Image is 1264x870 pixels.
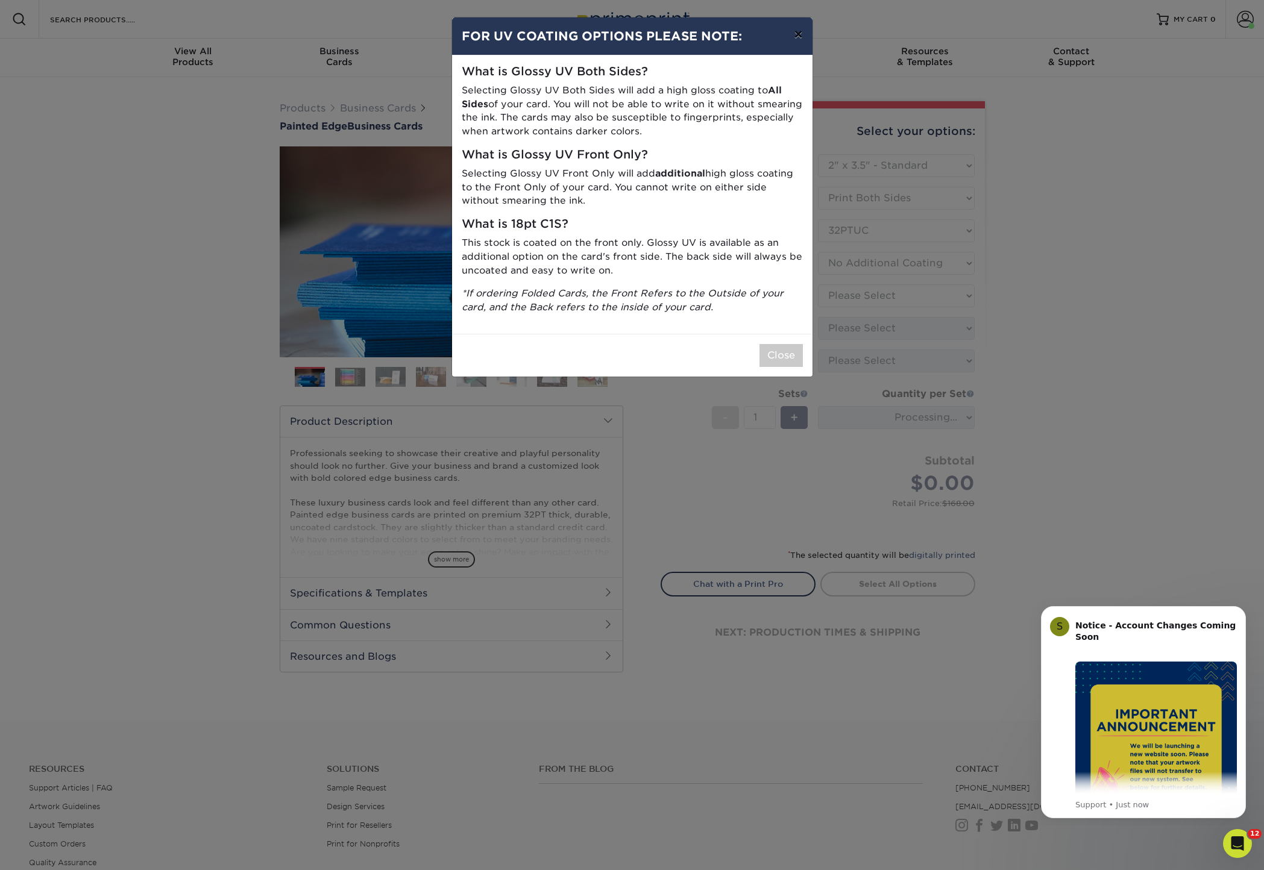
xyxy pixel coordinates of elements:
span: 12 [1248,829,1262,839]
button: Close [759,344,803,367]
p: This stock is coated on the front only. Glossy UV is available as an additional option on the car... [462,236,803,277]
h4: FOR UV COATING OPTIONS PLEASE NOTE: [462,27,803,45]
i: *If ordering Folded Cards, the Front Refers to the Outside of your card, and the Back refers to t... [462,287,784,313]
h5: What is Glossy UV Both Sides? [462,65,803,79]
iframe: Intercom notifications message [1023,595,1264,825]
iframe: Intercom live chat [1223,829,1252,858]
button: × [784,17,812,51]
strong: All Sides [462,84,782,110]
h5: What is Glossy UV Front Only? [462,148,803,162]
p: Selecting Glossy UV Front Only will add high gloss coating to the Front Only of your card. You ca... [462,167,803,208]
strong: additional [655,167,705,179]
h5: What is 18pt C1S? [462,217,803,231]
p: Selecting Glossy UV Both Sides will add a high gloss coating to of your card. You will not be abl... [462,84,803,139]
